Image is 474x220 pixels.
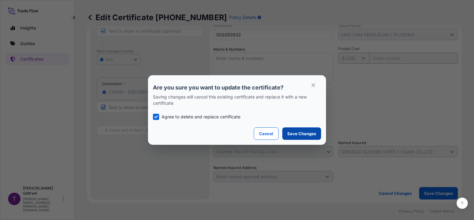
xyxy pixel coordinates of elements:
p: Cancel [259,131,273,137]
button: Cancel [254,127,279,140]
p: Are you sure you want to update the certificate? [153,84,321,91]
p: Save Changes [287,131,316,137]
p: Agree to delete and replace certificate [162,114,240,120]
p: Saving changes will cancel this existing certificate and replace it with a new certificate [153,94,321,106]
button: Save Changes [282,127,321,140]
